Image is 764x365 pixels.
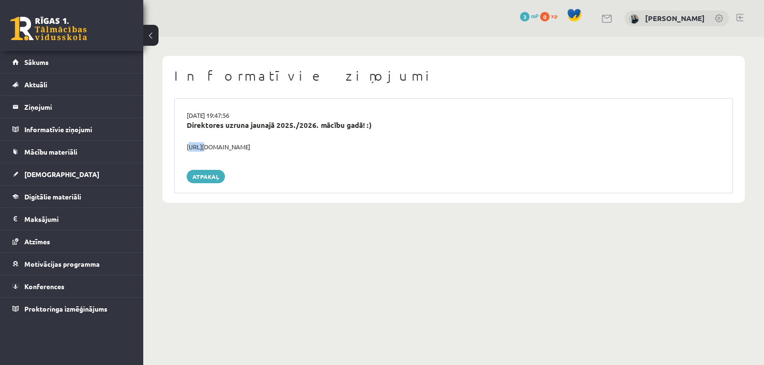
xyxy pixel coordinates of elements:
[174,68,733,84] h1: Informatīvie ziņojumi
[551,12,557,20] span: xp
[520,12,530,21] span: 3
[12,51,131,73] a: Sākums
[11,17,87,41] a: Rīgas 1. Tālmācības vidusskola
[24,58,49,66] span: Sākums
[645,13,705,23] a: [PERSON_NAME]
[24,96,131,118] legend: Ziņojumi
[180,111,728,120] div: [DATE] 19:47:56
[187,120,721,131] div: Direktores uzruna jaunajā 2025./2026. mācību gadā! :)
[540,12,550,21] span: 0
[12,298,131,320] a: Proktoringa izmēģinājums
[24,118,131,140] legend: Informatīvie ziņojumi
[540,12,562,20] a: 0 xp
[12,186,131,208] a: Digitālie materiāli
[531,12,539,20] span: mP
[24,260,100,268] span: Motivācijas programma
[24,237,50,246] span: Atzīmes
[24,304,107,313] span: Proktoringa izmēģinājums
[187,170,225,183] a: Atpakaļ
[12,208,131,230] a: Maksājumi
[12,275,131,297] a: Konferences
[24,80,47,89] span: Aktuāli
[12,118,131,140] a: Informatīvie ziņojumi
[12,253,131,275] a: Motivācijas programma
[24,192,81,201] span: Digitālie materiāli
[12,141,131,163] a: Mācību materiāli
[24,147,77,156] span: Mācību materiāli
[180,142,728,152] div: [URL][DOMAIN_NAME]
[12,163,131,185] a: [DEMOGRAPHIC_DATA]
[24,208,131,230] legend: Maksājumi
[24,282,64,291] span: Konferences
[520,12,539,20] a: 3 mP
[24,170,99,178] span: [DEMOGRAPHIC_DATA]
[12,96,131,118] a: Ziņojumi
[12,73,131,95] a: Aktuāli
[629,14,639,24] img: Megija Simsone
[12,230,131,252] a: Atzīmes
